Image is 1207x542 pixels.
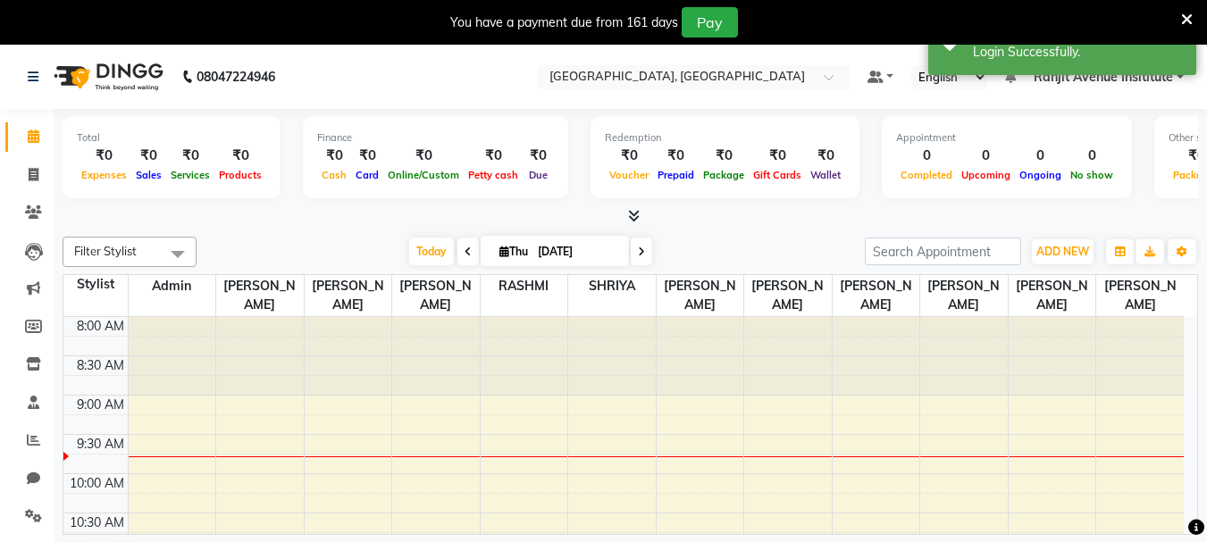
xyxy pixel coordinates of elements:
[605,146,653,166] div: ₹0
[532,238,622,265] input: 2025-09-04
[896,130,1118,146] div: Appointment
[1015,169,1066,181] span: Ongoing
[305,275,392,316] span: [PERSON_NAME]
[317,130,554,146] div: Finance
[920,275,1008,316] span: [PERSON_NAME]
[605,130,845,146] div: Redemption
[749,146,806,166] div: ₹0
[699,169,749,181] span: Package
[73,356,128,375] div: 8:30 AM
[129,275,216,297] span: Admin
[351,169,383,181] span: Card
[653,146,699,166] div: ₹0
[66,513,128,532] div: 10:30 AM
[1096,275,1184,316] span: [PERSON_NAME]
[806,169,845,181] span: Wallet
[1034,68,1173,87] span: Ranjit Avenue Insititute
[46,52,168,102] img: logo
[131,146,166,166] div: ₹0
[1132,471,1189,524] iframe: chat widget
[833,275,920,316] span: [PERSON_NAME]
[495,245,532,258] span: Thu
[682,7,738,38] button: Pay
[409,238,454,265] span: Today
[74,244,137,258] span: Filter Stylist
[73,396,128,414] div: 9:00 AM
[216,275,304,316] span: [PERSON_NAME]
[1036,245,1089,258] span: ADD NEW
[317,169,351,181] span: Cash
[214,146,266,166] div: ₹0
[896,146,957,166] div: 0
[450,13,678,32] div: You have a payment due from 161 days
[464,169,523,181] span: Petty cash
[957,146,1015,166] div: 0
[865,238,1021,265] input: Search Appointment
[653,169,699,181] span: Prepaid
[464,146,523,166] div: ₹0
[605,169,653,181] span: Voucher
[699,146,749,166] div: ₹0
[1066,169,1118,181] span: No show
[317,146,351,166] div: ₹0
[481,275,568,297] span: RASHMI
[524,169,552,181] span: Due
[197,52,275,102] b: 08047224946
[77,169,131,181] span: Expenses
[166,169,214,181] span: Services
[1009,275,1096,316] span: [PERSON_NAME]
[131,169,166,181] span: Sales
[957,169,1015,181] span: Upcoming
[166,146,214,166] div: ₹0
[744,275,832,316] span: [PERSON_NAME]
[749,169,806,181] span: Gift Cards
[1066,146,1118,166] div: 0
[383,146,464,166] div: ₹0
[657,275,744,316] span: [PERSON_NAME]
[351,146,383,166] div: ₹0
[63,275,128,294] div: Stylist
[392,275,480,316] span: [PERSON_NAME]
[73,435,128,454] div: 9:30 AM
[973,43,1183,62] div: Login Successfully.
[806,146,845,166] div: ₹0
[383,169,464,181] span: Online/Custom
[66,474,128,493] div: 10:00 AM
[1015,146,1066,166] div: 0
[523,146,554,166] div: ₹0
[214,169,266,181] span: Products
[568,275,656,297] span: SHRIYA
[73,317,128,336] div: 8:00 AM
[896,169,957,181] span: Completed
[77,146,131,166] div: ₹0
[1032,239,1094,264] button: ADD NEW
[77,130,266,146] div: Total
